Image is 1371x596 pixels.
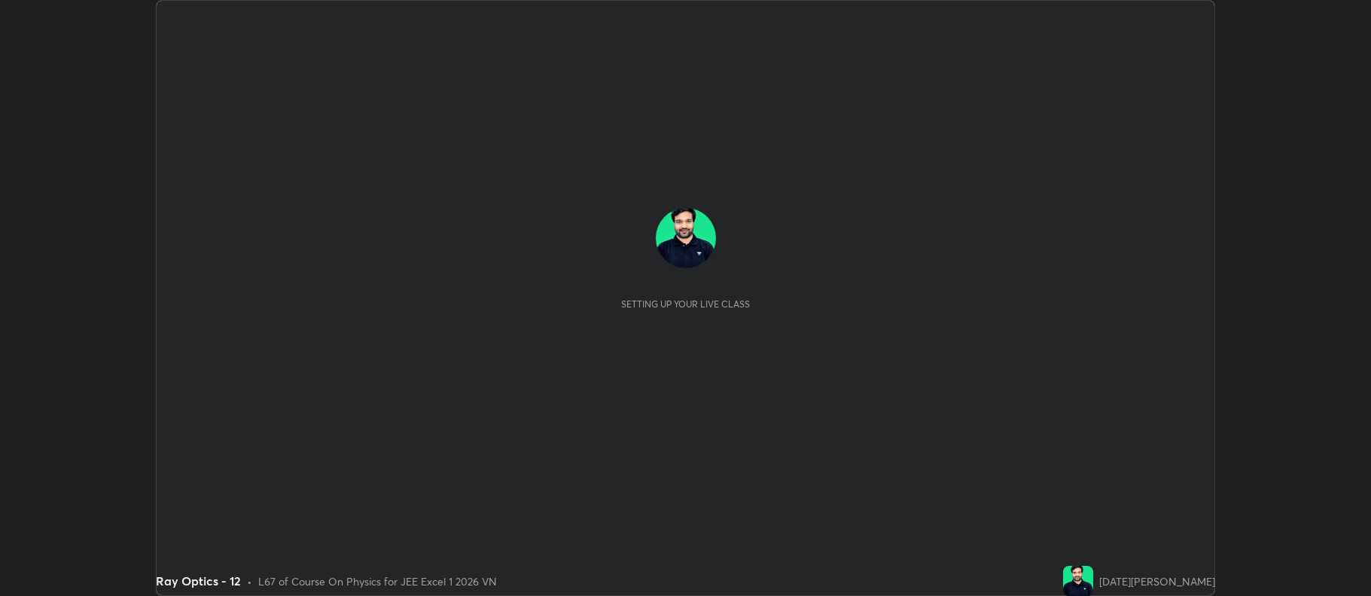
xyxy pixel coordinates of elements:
[1099,573,1215,589] div: [DATE][PERSON_NAME]
[247,573,252,589] div: •
[258,573,497,589] div: L67 of Course On Physics for JEE Excel 1 2026 VN
[1063,566,1093,596] img: 332c5dbf4175476c80717257161a937d.jpg
[656,208,716,268] img: 332c5dbf4175476c80717257161a937d.jpg
[156,572,241,590] div: Ray Optics - 12
[621,298,750,310] div: Setting up your live class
